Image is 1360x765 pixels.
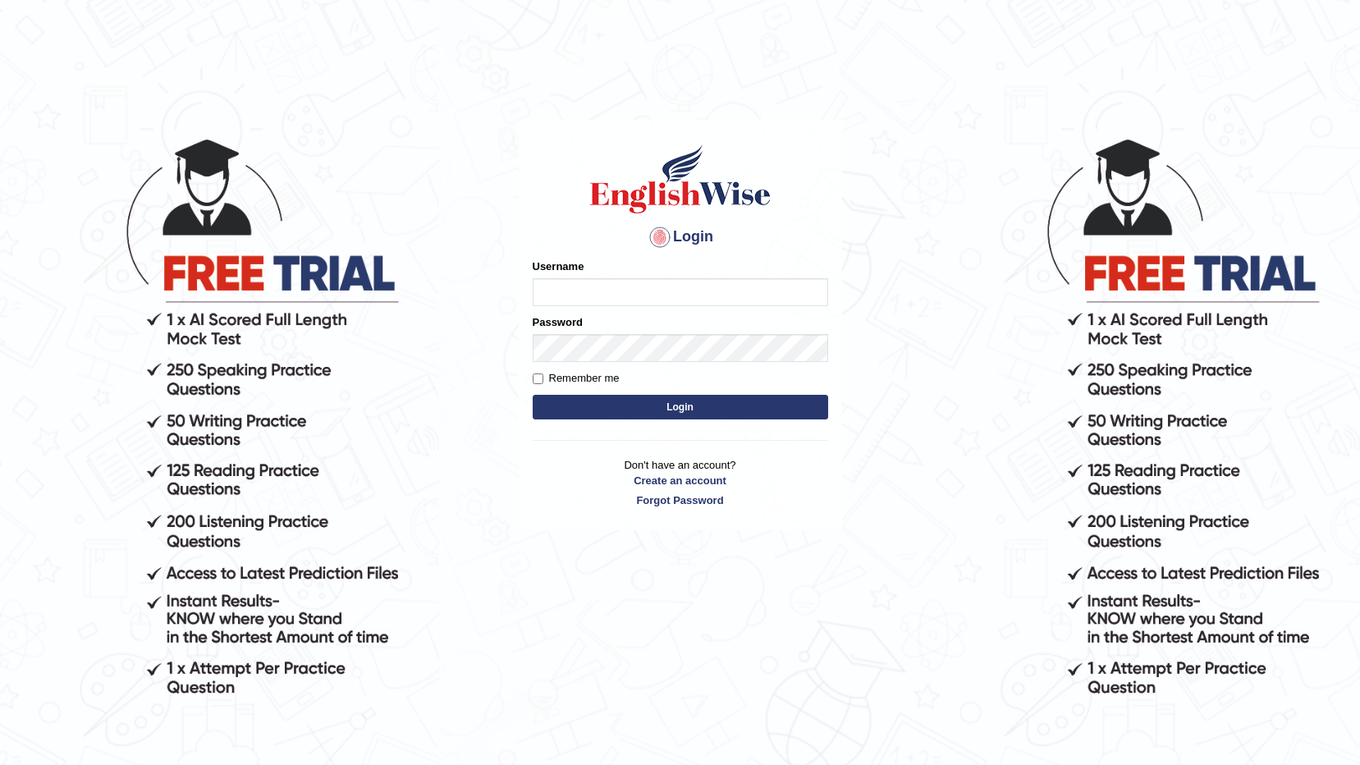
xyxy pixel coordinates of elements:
[587,142,774,216] img: Logo of English Wise sign in for intelligent practice with AI
[533,224,828,250] h4: Login
[533,314,583,330] label: Password
[533,473,828,488] a: Create an account
[533,395,828,419] button: Login
[533,457,828,508] p: Don't have an account?
[533,259,584,274] label: Username
[533,373,543,384] input: Remember me
[533,492,828,508] a: Forgot Password
[533,370,620,387] label: Remember me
